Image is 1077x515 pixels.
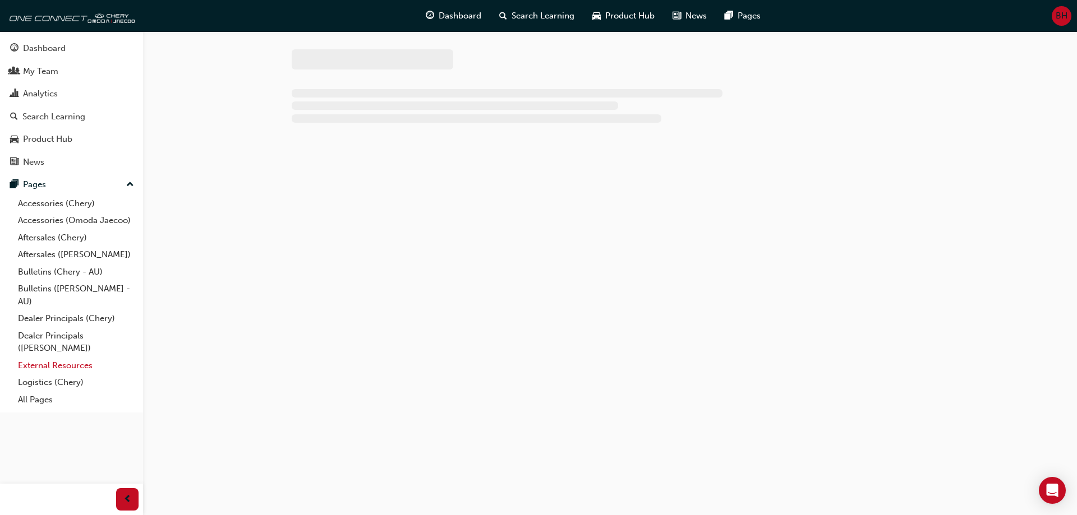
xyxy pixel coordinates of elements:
[13,263,139,281] a: Bulletins (Chery - AU)
[23,65,58,78] div: My Team
[10,157,19,168] span: news-icon
[123,493,132,507] span: prev-icon
[4,61,139,82] a: My Team
[4,174,139,195] button: Pages
[13,310,139,327] a: Dealer Principals (Chery)
[23,42,66,55] div: Dashboard
[426,9,434,23] span: guage-icon
[23,87,58,100] div: Analytics
[13,229,139,247] a: Aftersales (Chery)
[439,10,481,22] span: Dashboard
[738,10,761,22] span: Pages
[10,112,18,122] span: search-icon
[126,178,134,192] span: up-icon
[4,152,139,173] a: News
[4,38,139,59] a: Dashboard
[499,9,507,23] span: search-icon
[13,391,139,409] a: All Pages
[10,67,19,77] span: people-icon
[685,10,707,22] span: News
[10,180,19,190] span: pages-icon
[10,134,19,145] span: car-icon
[13,374,139,391] a: Logistics (Chery)
[4,36,139,174] button: DashboardMy TeamAnalyticsSearch LearningProduct HubNews
[13,357,139,374] a: External Resources
[10,89,19,99] span: chart-icon
[13,195,139,212] a: Accessories (Chery)
[605,10,655,22] span: Product Hub
[23,178,46,191] div: Pages
[716,4,770,27] a: pages-iconPages
[22,110,85,123] div: Search Learning
[664,4,716,27] a: news-iconNews
[592,9,601,23] span: car-icon
[13,327,139,357] a: Dealer Principals ([PERSON_NAME])
[13,212,139,229] a: Accessories (Omoda Jaecoo)
[4,83,139,104] a: Analytics
[1056,10,1067,22] span: BH
[1039,477,1066,504] div: Open Intercom Messenger
[1052,6,1071,26] button: BH
[490,4,583,27] a: search-iconSearch Learning
[23,133,72,146] div: Product Hub
[13,246,139,263] a: Aftersales ([PERSON_NAME])
[4,129,139,150] a: Product Hub
[417,4,490,27] a: guage-iconDashboard
[673,9,681,23] span: news-icon
[725,9,733,23] span: pages-icon
[512,10,574,22] span: Search Learning
[4,106,139,127] a: Search Learning
[10,44,19,54] span: guage-icon
[23,156,44,169] div: News
[13,280,139,310] a: Bulletins ([PERSON_NAME] - AU)
[583,4,664,27] a: car-iconProduct Hub
[6,4,135,27] img: oneconnect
